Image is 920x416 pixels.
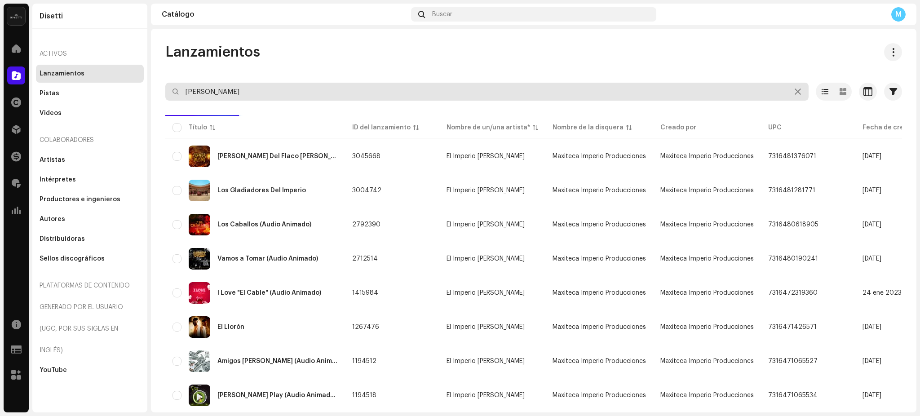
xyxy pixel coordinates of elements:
span: 2712514 [352,256,378,262]
img: 75f427e3-0d77-4eec-8819-15aa4b8324ee [189,350,210,372]
re-m-nav-item: Sellos discográficos [36,250,144,268]
span: 6 oct 2025 [862,153,881,159]
span: Lanzamientos [165,43,260,61]
span: 7316471065534 [768,392,818,398]
span: 1194512 [352,358,376,364]
span: Buscar [432,11,452,18]
span: 7316472319360 [768,290,818,296]
div: El Imperio [PERSON_NAME] [447,153,525,159]
span: 12 sept 2025 [862,187,881,194]
img: cb8e764e-96d9-42af-bf4a-0b83791b5522 [189,316,210,338]
div: Nombre de la disquera [553,123,624,132]
span: El Imperio De Cartagena [447,256,538,262]
img: a4535538-f1c6-4ed9-9c38-87a77b72ea0d [189,282,210,304]
span: Maxiteca Imperio Producciones [553,153,646,159]
div: Los Gladiadores Del Imperio [217,187,306,194]
img: f5ea16af-dceb-4361-9766-d8a09bf968e4 [189,180,210,201]
div: Nombre de un/una artista* [447,123,530,132]
div: El Imperio [PERSON_NAME] [447,290,525,296]
span: Maxiteca Imperio Producciones [553,221,646,228]
div: YouTube [40,367,67,374]
span: 7316471426571 [768,324,817,330]
div: Distribuidoras [40,235,85,243]
div: Catálogo [162,11,407,18]
span: 18 mar 2025 [862,256,881,262]
span: El Imperio De Cartagena [447,221,538,228]
span: El Imperio De Cartagena [447,153,538,159]
span: Maxiteca Imperio Producciones [553,324,646,330]
div: Título [189,123,207,132]
re-a-nav-header: Activos [36,43,144,65]
span: 1267476 [352,324,379,330]
span: 1415984 [352,290,378,296]
re-m-nav-item: Pistas [36,84,144,102]
div: Videos [40,110,62,117]
img: cffb6b9f-11ed-4b69-9eec-ea3bc8ef65d2 [189,248,210,270]
span: Maxiteca Imperio Producciones [553,290,646,296]
span: Maxiteca Imperio Producciones [660,290,754,296]
span: El Imperio De Cartagena [447,392,538,398]
re-m-nav-item: Lanzamientos [36,65,144,83]
div: El Imperio [PERSON_NAME] [447,187,525,194]
re-a-nav-header: Plataformas de contenido generado por el usuario (UGC, por sus siglas en inglés) [36,275,144,361]
span: Maxiteca Imperio Producciones [660,153,754,159]
span: Maxiteca Imperio Producciones [660,358,754,364]
span: El Imperio De Cartagena [447,290,538,296]
input: Buscar [165,83,809,101]
div: Autores [40,216,65,223]
div: Productores e ingenieros [40,196,120,203]
span: 24 ene 2023 [862,290,902,296]
div: Artistas [40,156,65,164]
div: Amigos Del Bolsillo (Audio Animado) [217,358,338,364]
span: Maxiteca Imperio Producciones [660,392,754,398]
span: 2792390 [352,221,380,228]
div: Lanzamientos [40,70,84,77]
re-a-nav-header: Colaboradores [36,129,144,151]
div: Intérpretes [40,176,76,183]
span: 7316480190241 [768,256,818,262]
span: 7316471065527 [768,358,818,364]
re-m-nav-item: Artistas [36,151,144,169]
div: El Llorón [217,324,244,330]
img: 50490781-bcd8-4268-88f1-dddc30239059 [189,146,210,167]
div: Dale Play (Audio Animado) (Takedown) [217,392,338,398]
img: e2ba8189-df28-46cd-923c-a7b6c2dbaf53 [189,214,210,235]
span: Maxiteca Imperio Producciones [660,324,754,330]
span: El Imperio De Cartagena [447,358,538,364]
div: ID del lanzamiento [352,123,411,132]
span: 7 may 2025 [862,221,881,228]
span: 2 sept 2022 [862,392,881,398]
re-m-nav-item: Distribuidoras [36,230,144,248]
span: 7316480618905 [768,221,818,228]
re-m-nav-item: Autores [36,210,144,228]
div: Pistas [40,90,59,97]
span: El Imperio De Cartagena [447,187,538,194]
span: 3045668 [352,153,380,159]
span: Maxiteca Imperio Producciones [553,187,646,194]
span: 2 sept 2022 [862,358,881,364]
span: 24 oct 2022 [862,324,881,330]
div: La Cantera Del Flaco Iriarte, Vol. 19 [217,153,338,159]
div: El Imperio [PERSON_NAME] [447,324,525,330]
re-m-nav-item: Productores e ingenieros [36,190,144,208]
span: Maxiteca Imperio Producciones [660,187,754,194]
div: I Love "El Cable" (Audio Animado) [217,290,321,296]
div: M [891,7,906,22]
span: Maxiteca Imperio Producciones [553,392,646,398]
span: El Imperio De Cartagena [447,324,538,330]
re-m-nav-item: Intérpretes [36,171,144,189]
span: 1194518 [352,392,376,398]
div: El Imperio [PERSON_NAME] [447,392,525,398]
div: El Imperio [PERSON_NAME] [447,221,525,228]
div: Vamos a Tomar (Audio Animado) [217,256,318,262]
div: El Imperio [PERSON_NAME] [447,256,525,262]
div: Sellos discográficos [40,255,105,262]
div: Los Caballos (Audio Animado) [217,221,311,228]
re-m-nav-item: Videos [36,104,144,122]
img: 02a7c2d3-3c89-4098-b12f-2ff2945c95ee [7,7,25,25]
span: Maxiteca Imperio Producciones [660,256,754,262]
img: 09bfa892-e1d4-4ed9-9519-e25955c39d76 [189,385,210,406]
